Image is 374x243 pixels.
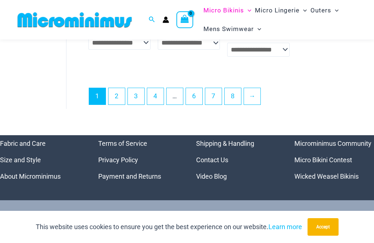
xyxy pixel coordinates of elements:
[196,172,227,180] a: Video Blog
[15,12,135,28] img: MM SHOP LOGO FLAT
[149,15,155,24] a: Search icon link
[255,1,299,20] span: Micro Lingerie
[88,88,359,109] nav: Product Pagination
[203,1,244,20] span: Micro Bikinis
[331,1,339,20] span: Menu Toggle
[244,88,260,105] a: →
[89,88,106,105] span: Page 1
[98,135,178,185] nav: Menu
[205,88,222,105] a: Page 7
[186,88,202,105] a: Page 6
[309,1,340,20] a: OutersMenu ToggleMenu Toggle
[128,88,144,105] a: Page 3
[196,156,228,164] a: Contact Us
[196,135,276,185] aside: Footer Widget 3
[163,16,169,23] a: Account icon link
[108,88,125,105] a: Page 2
[98,135,178,185] aside: Footer Widget 2
[196,140,254,147] a: Shipping & Handling
[268,223,302,231] a: Learn more
[202,1,253,20] a: Micro BikinisMenu ToggleMenu Toggle
[294,172,359,180] a: Wicked Weasel Bikinis
[98,156,138,164] a: Privacy Policy
[203,20,254,38] span: Mens Swimwear
[310,1,331,20] span: Outers
[253,1,309,20] a: Micro LingerieMenu ToggleMenu Toggle
[176,11,193,28] a: View Shopping Cart, empty
[147,88,164,105] a: Page 4
[98,140,147,147] a: Terms of Service
[167,88,183,105] span: …
[299,1,307,20] span: Menu Toggle
[98,172,161,180] a: Payment and Returns
[308,218,339,236] button: Accept
[244,1,251,20] span: Menu Toggle
[196,135,276,185] nav: Menu
[225,88,241,105] a: Page 8
[36,221,302,232] p: This website uses cookies to ensure you get the best experience on our website.
[254,20,261,38] span: Menu Toggle
[294,140,371,147] a: Microminimus Community
[294,156,352,164] a: Micro Bikini Contest
[202,20,263,38] a: Mens SwimwearMenu ToggleMenu Toggle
